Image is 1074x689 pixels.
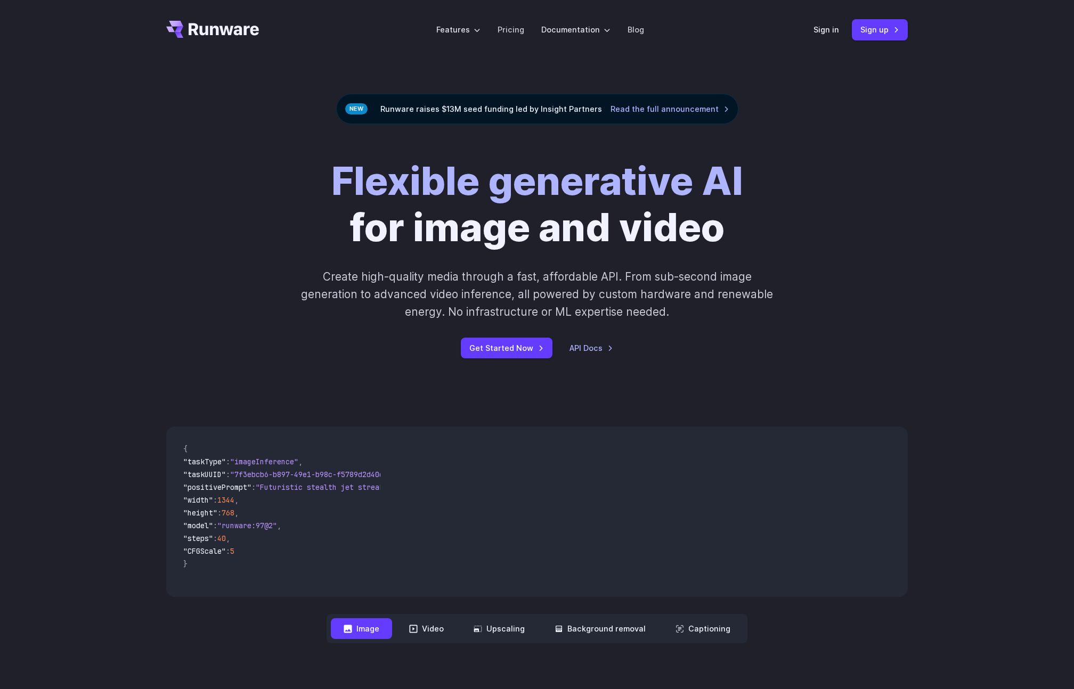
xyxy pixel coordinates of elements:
[226,546,230,556] span: :
[183,470,226,479] span: "taskUUID"
[217,495,234,505] span: 1344
[183,559,188,569] span: }
[611,103,729,115] a: Read the full announcement
[183,546,226,556] span: "CFGScale"
[300,268,775,321] p: Create high-quality media through a fast, affordable API. From sub-second image generation to adv...
[217,534,226,543] span: 40
[213,495,217,505] span: :
[222,508,234,518] span: 768
[183,534,213,543] span: "steps"
[461,338,552,358] a: Get Started Now
[542,618,658,639] button: Background removal
[230,470,392,479] span: "7f3ebcb6-b897-49e1-b98c-f5789d2d40d7"
[277,521,281,530] span: ,
[183,521,213,530] span: "model"
[226,534,230,543] span: ,
[251,482,256,492] span: :
[183,482,251,492] span: "positivePrompt"
[628,23,644,36] a: Blog
[230,546,234,556] span: 5
[183,457,226,466] span: "taskType"
[813,23,839,36] a: Sign in
[256,482,644,492] span: "Futuristic stealth jet streaking through a neon-lit cityscape with glowing purple exhaust"
[852,19,908,40] a: Sign up
[183,444,188,454] span: {
[498,23,524,36] a: Pricing
[461,618,538,639] button: Upscaling
[331,618,392,639] button: Image
[234,495,239,505] span: ,
[336,94,738,124] div: Runware raises $13M seed funding led by Insight Partners
[663,618,743,639] button: Captioning
[436,23,481,36] label: Features
[230,457,298,466] span: "imageInference"
[396,618,457,639] button: Video
[217,508,222,518] span: :
[569,342,613,354] a: API Docs
[213,521,217,530] span: :
[234,508,239,518] span: ,
[183,495,213,505] span: "width"
[331,158,743,251] h1: for image and video
[331,158,743,204] strong: Flexible generative AI
[541,23,611,36] label: Documentation
[226,470,230,479] span: :
[226,457,230,466] span: :
[183,508,217,518] span: "height"
[166,21,259,38] a: Go to /
[213,534,217,543] span: :
[217,521,277,530] span: "runware:97@2"
[298,457,303,466] span: ,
